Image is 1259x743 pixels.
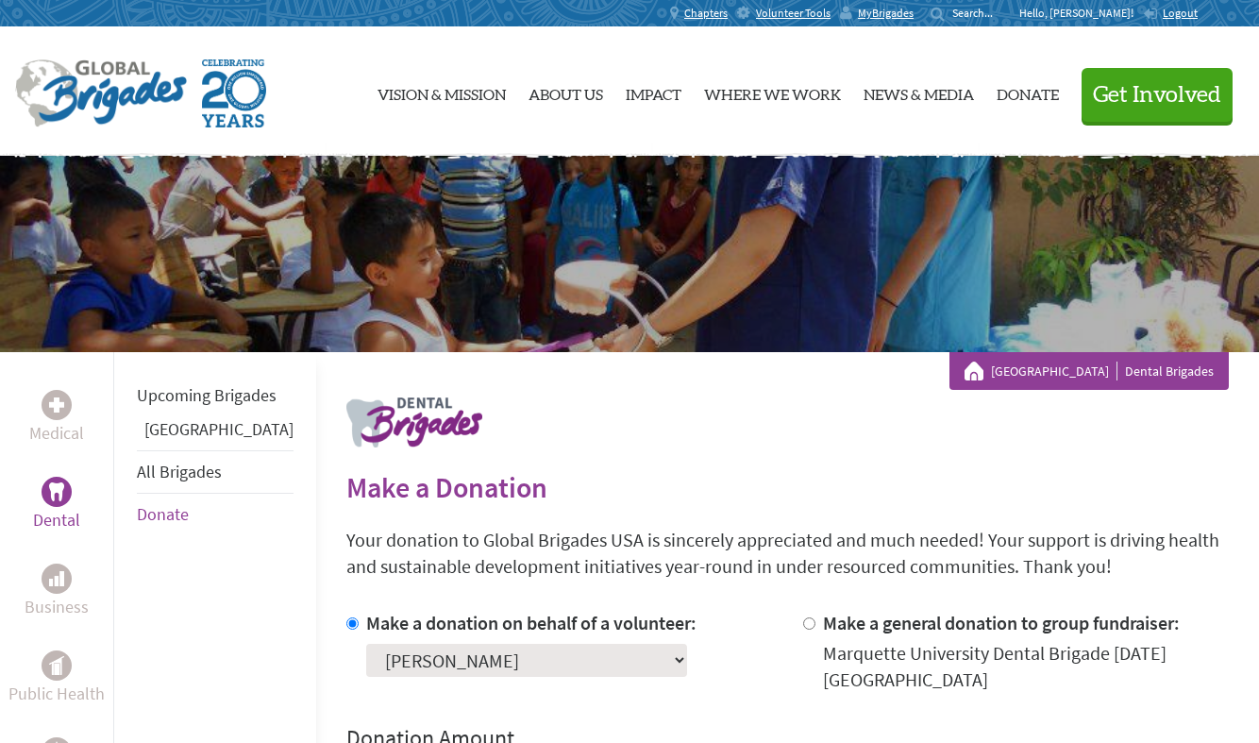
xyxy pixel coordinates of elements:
[42,564,72,594] div: Business
[823,640,1230,693] div: Marquette University Dental Brigade [DATE] [GEOGRAPHIC_DATA]
[137,375,294,416] li: Upcoming Brigades
[42,390,72,420] div: Medical
[49,571,64,586] img: Business
[1082,68,1233,122] button: Get Involved
[144,418,294,440] a: [GEOGRAPHIC_DATA]
[1093,84,1221,107] span: Get Involved
[8,681,105,707] p: Public Health
[42,477,72,507] div: Dental
[346,470,1229,504] h2: Make a Donation
[29,420,84,447] p: Medical
[823,611,1180,634] label: Make a general donation to group fundraiser:
[626,42,681,141] a: Impact
[25,594,89,620] p: Business
[366,611,697,634] label: Make a donation on behalf of a volunteer:
[997,42,1059,141] a: Donate
[346,527,1229,580] p: Your donation to Global Brigades USA is sincerely appreciated and much needed! Your support is dr...
[29,390,84,447] a: MedicalMedical
[137,416,294,450] li: Panama
[49,656,64,675] img: Public Health
[952,6,1006,20] input: Search...
[756,6,831,21] span: Volunteer Tools
[346,397,482,447] img: logo-dental.png
[858,6,914,21] span: MyBrigades
[8,650,105,707] a: Public HealthPublic Health
[25,564,89,620] a: BusinessBusiness
[1163,6,1198,20] span: Logout
[137,384,277,406] a: Upcoming Brigades
[529,42,603,141] a: About Us
[49,482,64,500] img: Dental
[965,362,1214,380] div: Dental Brigades
[991,362,1117,380] a: [GEOGRAPHIC_DATA]
[15,59,187,127] img: Global Brigades Logo
[1019,6,1143,21] p: Hello, [PERSON_NAME]!
[137,503,189,525] a: Donate
[137,461,222,482] a: All Brigades
[704,42,841,141] a: Where We Work
[33,477,80,533] a: DentalDental
[202,59,266,127] img: Global Brigades Celebrating 20 Years
[33,507,80,533] p: Dental
[684,6,728,21] span: Chapters
[49,397,64,413] img: Medical
[864,42,974,141] a: News & Media
[137,494,294,535] li: Donate
[1143,6,1198,21] a: Logout
[378,42,506,141] a: Vision & Mission
[42,650,72,681] div: Public Health
[137,450,294,494] li: All Brigades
